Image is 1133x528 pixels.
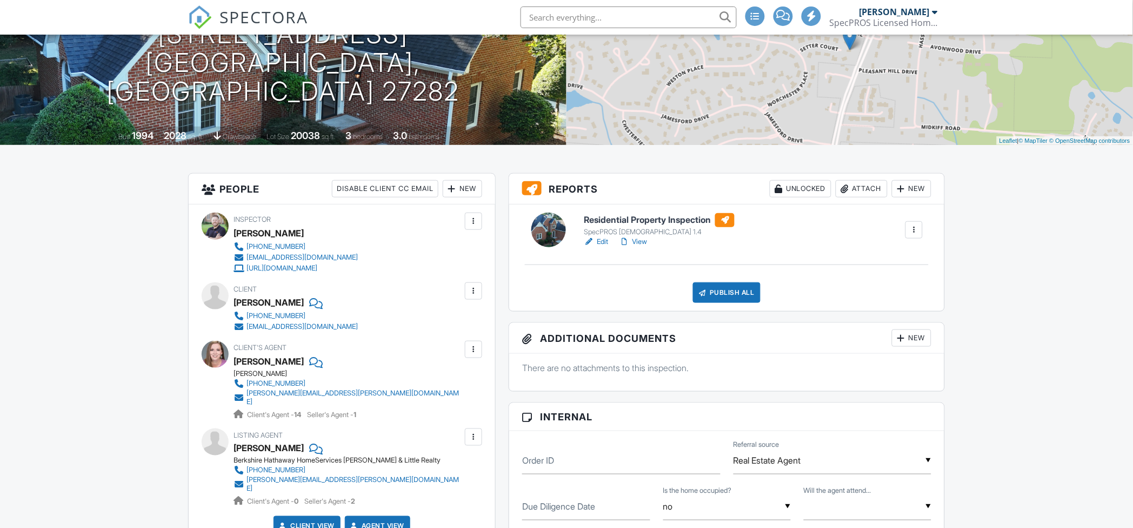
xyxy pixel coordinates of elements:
[521,6,737,28] input: Search everything...
[1050,137,1130,144] a: © OpenStreetMap contributors
[246,312,305,320] div: [PHONE_NUMBER]
[164,130,186,141] div: 2028
[584,228,735,236] div: SpecPROS [DEMOGRAPHIC_DATA] 1.4
[584,213,735,237] a: Residential Property Inspection SpecPROS [DEMOGRAPHIC_DATA] 1.4
[234,457,471,465] div: Berkshire Hathaway HomeServices [PERSON_NAME] & Little Realty
[836,180,888,197] div: Attach
[132,130,154,141] div: 1994
[291,130,320,141] div: 20038
[234,241,358,252] a: [PHONE_NUMBER]
[234,369,471,378] div: [PERSON_NAME]
[830,17,938,28] div: SpecPROS Licensed Home Inspectors
[393,130,407,141] div: 3.0
[584,236,608,247] a: Edit
[118,133,130,141] span: Built
[409,133,439,141] span: bathrooms
[354,411,356,419] strong: 1
[892,180,931,197] div: New
[234,321,358,332] a: [EMAIL_ADDRESS][DOMAIN_NAME]
[234,311,358,321] a: [PHONE_NUMBER]
[188,15,308,37] a: SPECTORA
[693,282,761,303] div: Publish All
[246,253,358,262] div: [EMAIL_ADDRESS][DOMAIN_NAME]
[234,225,304,241] div: [PERSON_NAME]
[734,440,779,450] label: Referral source
[234,431,283,439] span: Listing Agent
[246,379,305,388] div: [PHONE_NUMBER]
[234,252,358,263] a: [EMAIL_ADDRESS][DOMAIN_NAME]
[351,498,355,506] strong: 2
[443,180,482,197] div: New
[663,486,732,496] label: Is the home occupied?
[804,486,871,496] label: Will the agent attend a summary?
[188,133,203,141] span: sq. ft.
[353,133,383,141] span: bedrooms
[234,353,304,369] a: [PERSON_NAME]
[332,180,438,197] div: Disable Client CC Email
[522,494,650,520] input: Due Diligence Date
[859,6,930,17] div: [PERSON_NAME]
[234,378,462,389] a: [PHONE_NUMBER]
[509,403,944,431] h3: Internal
[234,465,462,476] a: [PHONE_NUMBER]
[999,137,1017,144] a: Leaflet
[246,389,462,406] div: [PERSON_NAME][EMAIL_ADDRESS][PERSON_NAME][DOMAIN_NAME]
[234,476,462,493] a: [PERSON_NAME][EMAIL_ADDRESS][PERSON_NAME][DOMAIN_NAME]
[188,5,212,29] img: The Best Home Inspection Software - Spectora
[522,362,931,374] p: There are no attachments to this inspection.
[246,322,358,331] div: [EMAIL_ADDRESS][DOMAIN_NAME]
[189,174,495,204] h3: People
[246,264,317,273] div: [URL][DOMAIN_NAME]
[247,498,300,506] span: Client's Agent -
[584,213,735,227] h6: Residential Property Inspection
[345,130,351,141] div: 3
[307,411,356,419] span: Seller's Agent -
[234,440,304,457] a: [PERSON_NAME]
[619,236,647,247] a: View
[266,133,289,141] span: Lot Size
[223,133,256,141] span: crawlspace
[234,263,358,274] a: [URL][DOMAIN_NAME]
[770,180,831,197] div: Unlocked
[234,215,271,223] span: Inspector
[322,133,335,141] span: sq.ft.
[234,285,257,293] span: Client
[17,20,549,105] h1: [STREET_ADDRESS] [GEOGRAPHIC_DATA], [GEOGRAPHIC_DATA] 27282
[892,329,931,347] div: New
[304,498,355,506] span: Seller's Agent -
[997,136,1133,146] div: |
[522,501,595,513] label: Due Diligence Date
[509,323,944,354] h3: Additional Documents
[246,476,462,493] div: [PERSON_NAME][EMAIL_ADDRESS][PERSON_NAME][DOMAIN_NAME]
[509,174,944,204] h3: Reports
[522,455,554,467] label: Order ID
[234,294,304,311] div: [PERSON_NAME]
[246,466,305,475] div: [PHONE_NUMBER]
[294,411,301,419] strong: 14
[234,344,286,352] span: Client's Agent
[247,411,303,419] span: Client's Agent -
[1019,137,1048,144] a: © MapTiler
[234,389,462,406] a: [PERSON_NAME][EMAIL_ADDRESS][PERSON_NAME][DOMAIN_NAME]
[219,5,308,28] span: SPECTORA
[294,498,298,506] strong: 0
[246,242,305,251] div: [PHONE_NUMBER]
